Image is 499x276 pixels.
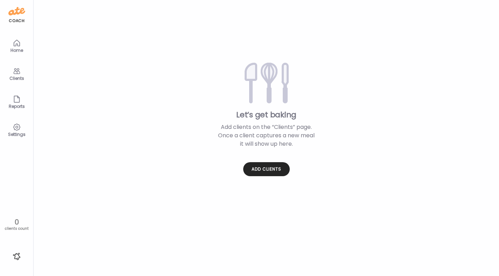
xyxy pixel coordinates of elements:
div: Add clients on the “Clients” page. Once a client captures a new meal it will show up here. [218,123,315,148]
div: Settings [4,132,29,137]
img: ate [8,6,25,17]
div: clients count [2,226,31,231]
div: 0 [2,218,31,226]
div: Add clients [243,162,290,176]
div: coach [9,18,24,24]
div: Clients [4,76,29,81]
div: Home [4,48,29,53]
div: Let’s get baking [45,110,488,120]
div: Reports [4,104,29,109]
